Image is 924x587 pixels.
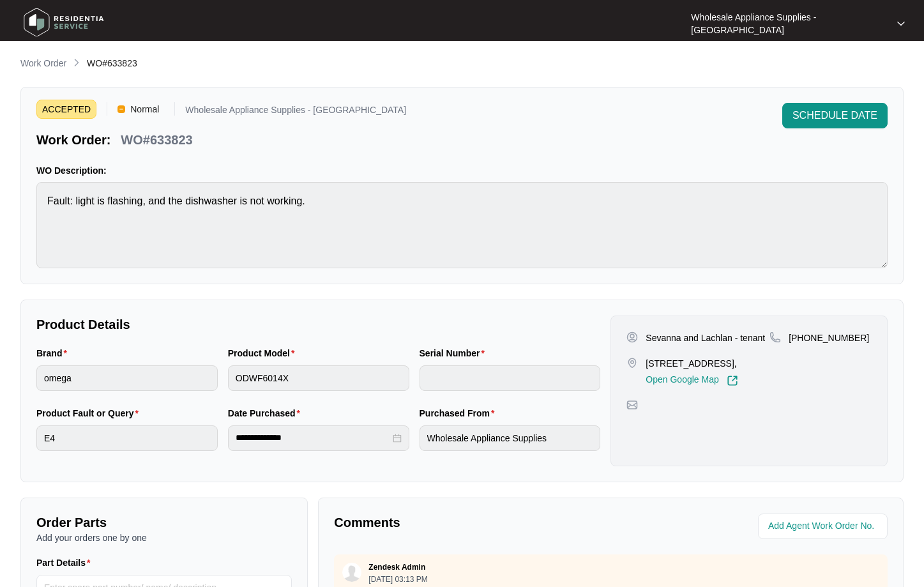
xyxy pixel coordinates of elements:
[646,357,738,370] p: [STREET_ADDRESS],
[334,514,602,531] p: Comments
[36,100,96,119] span: ACCEPTED
[72,57,82,68] img: chevron-right
[646,332,765,344] p: Sevanna and Lachlan - tenant
[87,58,137,68] span: WO#633823
[626,332,638,343] img: user-pin
[626,399,638,411] img: map-pin
[727,375,738,386] img: Link-External
[789,332,869,344] p: [PHONE_NUMBER]
[36,164,888,177] p: WO Description:
[626,357,638,369] img: map-pin
[236,431,390,445] input: Date Purchased
[420,407,500,420] label: Purchased From
[228,407,305,420] label: Date Purchased
[36,514,292,531] p: Order Parts
[125,100,164,119] span: Normal
[36,556,96,569] label: Part Details
[19,3,109,42] img: residentia service logo
[420,365,601,391] input: Serial Number
[646,375,738,386] a: Open Google Map
[228,365,409,391] input: Product Model
[18,57,69,71] a: Work Order
[342,563,361,582] img: user.svg
[228,347,300,360] label: Product Model
[36,131,110,149] p: Work Order:
[121,131,192,149] p: WO#633823
[897,20,905,27] img: dropdown arrow
[36,347,72,360] label: Brand
[36,316,600,333] p: Product Details
[368,576,427,583] p: [DATE] 03:13 PM
[36,531,292,544] p: Add your orders one by one
[36,365,218,391] input: Brand
[36,425,218,451] input: Product Fault or Query
[20,57,66,70] p: Work Order
[792,108,877,123] span: SCHEDULE DATE
[185,105,406,119] p: Wholesale Appliance Supplies - [GEOGRAPHIC_DATA]
[691,11,886,36] p: Wholesale Appliance Supplies - [GEOGRAPHIC_DATA]
[782,103,888,128] button: SCHEDULE DATE
[36,182,888,268] textarea: Fault: light is flashing, and the dishwasher is not working.
[420,347,490,360] label: Serial Number
[768,519,880,534] input: Add Agent Work Order No.
[117,105,125,113] img: Vercel Logo
[368,562,425,572] p: Zendesk Admin
[36,407,144,420] label: Product Fault or Query
[769,332,781,343] img: map-pin
[420,425,601,451] input: Purchased From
